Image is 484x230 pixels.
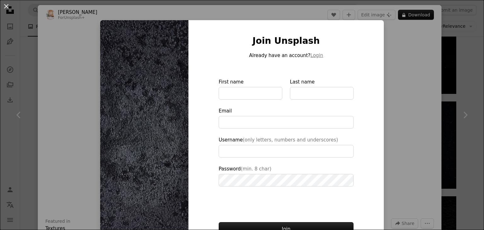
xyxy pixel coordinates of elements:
input: Last name [290,87,354,100]
label: Last name [290,78,354,100]
h1: Join Unsplash [219,35,354,47]
input: Password(min. 8 char) [219,174,354,187]
label: Password [219,165,354,187]
input: Username(only letters, numbers and underscores) [219,145,354,158]
span: (min. 8 char) [241,166,271,172]
label: First name [219,78,282,100]
label: Email [219,107,354,129]
span: (only letters, numbers and underscores) [243,137,338,143]
button: Login [310,52,323,59]
input: First name [219,87,282,100]
label: Username [219,136,354,158]
p: Already have an account? [219,52,354,59]
input: Email [219,116,354,129]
